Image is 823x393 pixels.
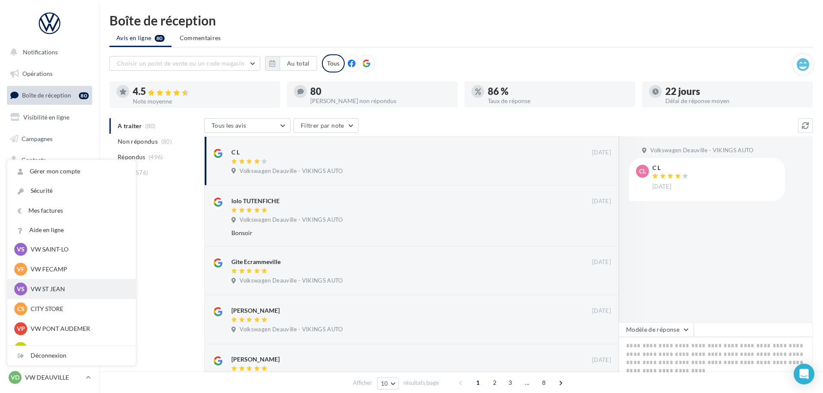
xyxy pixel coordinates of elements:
span: Choisir un point de vente ou un code magasin [117,60,244,67]
a: Mes factures [7,201,136,220]
span: Opérations [22,70,53,77]
span: Volkswagen Deauville - VIKINGS AUTO [240,277,343,285]
button: Au total [280,56,317,71]
span: (496) [149,154,163,160]
span: [DATE] [592,258,611,266]
span: 10 [381,380,388,387]
p: VW ST JEAN [31,285,125,293]
a: Boîte de réception80 [5,86,94,104]
span: VS [17,245,25,254]
span: VL [17,344,25,353]
span: (576) [134,169,149,176]
span: Répondus [118,153,146,161]
button: Au total [265,56,317,71]
div: [PERSON_NAME] [231,306,280,315]
a: Calendrier [5,194,94,212]
span: résultats/page [403,379,439,387]
a: Campagnes [5,130,94,148]
span: (80) [161,138,172,145]
a: VD VW DEAUVILLE [7,369,92,386]
button: Tous les avis [204,118,290,133]
div: C L [231,148,240,157]
a: PLV et print personnalisable [5,215,94,241]
span: Volkswagen Deauville - VIKINGS AUTO [650,147,753,154]
a: Médiathèque [5,173,94,191]
span: 1 [471,376,485,390]
span: ... [520,376,534,390]
div: 80 [79,92,89,99]
button: 10 [377,377,399,390]
span: [DATE] [592,307,611,315]
p: CITY STORE [31,305,125,313]
span: Volkswagen Deauville - VIKINGS AUTO [240,167,343,175]
span: [DATE] [592,149,611,157]
span: Volkswagen Deauville - VIKINGS AUTO [240,326,343,333]
div: [PERSON_NAME] [231,355,280,364]
div: 86 % [488,87,628,96]
span: Volkswagen Deauville - VIKINGS AUTO [240,216,343,224]
span: Campagnes [22,135,53,142]
a: Visibilité en ligne [5,108,94,126]
span: Tous les avis [212,122,246,129]
a: Campagnes DataOnDemand [5,244,94,270]
span: 2 [488,376,502,390]
span: VF [17,265,25,274]
span: Afficher [353,379,372,387]
span: CL [639,167,646,176]
div: Boîte de réception [109,14,813,27]
button: Notifications [5,43,90,61]
div: Note moyenne [133,98,273,104]
span: VP [17,324,25,333]
div: Déconnexion [7,346,136,365]
p: VW SAINT-LO [31,245,125,254]
span: 3 [503,376,517,390]
div: 4.5 [133,87,273,97]
div: Taux de réponse [488,98,628,104]
span: VD [11,373,19,382]
span: Contacts [22,156,46,163]
p: VW LISIEUX [31,344,125,353]
span: Notifications [23,48,58,56]
span: Visibilité en ligne [23,113,69,121]
p: VW PONT AUDEMER [31,324,125,333]
button: Choisir un point de vente ou un code magasin [109,56,260,71]
span: CS [17,305,25,313]
button: Filtrer par note [293,118,359,133]
span: 8 [537,376,551,390]
div: [PERSON_NAME] non répondus [310,98,451,104]
button: Modèle de réponse [619,322,694,337]
a: Aide en ligne [7,220,136,240]
span: Commentaires [180,34,221,42]
span: [DATE] [592,356,611,364]
div: C L [652,165,690,171]
span: [DATE] [652,183,671,191]
a: Contacts [5,151,94,169]
p: VW DEAUVILLE [25,373,82,382]
span: Boîte de réception [22,91,71,99]
div: lolo TUTENFICHE [231,197,280,205]
div: Open Intercom Messenger [794,364,814,384]
span: VS [17,285,25,293]
div: Bonsoir [231,229,555,237]
a: Opérations [5,65,94,83]
span: Non répondus [118,137,158,146]
p: VW FECAMP [31,265,125,274]
div: Gite Ecrammeville [231,258,281,266]
div: Tous [322,54,345,72]
div: 80 [310,87,451,96]
div: Délai de réponse moyen [665,98,806,104]
span: [DATE] [592,198,611,205]
a: Sécurité [7,181,136,201]
div: 22 jours [665,87,806,96]
a: Gérer mon compte [7,162,136,181]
